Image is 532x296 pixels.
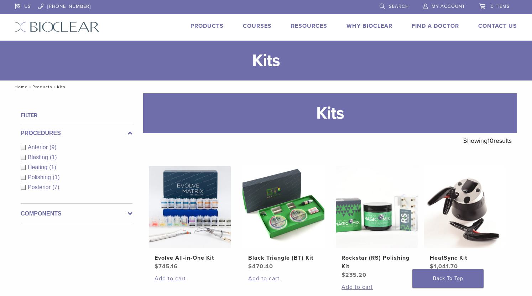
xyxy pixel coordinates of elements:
span: $ [430,263,434,270]
span: $ [341,271,345,279]
a: Find A Doctor [412,22,459,30]
span: (1) [49,164,56,170]
img: Bioclear [15,22,99,32]
img: Black Triangle (BT) Kit [242,166,324,248]
a: Resources [291,22,327,30]
span: (1) [50,154,57,160]
h2: Black Triangle (BT) Kit [248,254,319,262]
h1: Kits [143,93,517,133]
a: Home [12,84,28,89]
a: Why Bioclear [346,22,392,30]
span: My Account [432,4,465,9]
bdi: 235.20 [341,271,366,279]
span: 10 [487,137,494,145]
h4: Filter [21,111,132,120]
span: (9) [49,144,57,150]
span: 0 items [491,4,510,9]
a: Evolve All-in-One KitEvolve All-in-One Kit $745.16 [148,166,231,271]
nav: Kits [10,81,522,93]
span: Posterior [28,184,52,190]
a: Products [32,84,52,89]
a: Courses [243,22,272,30]
a: Rockstar (RS) Polishing KitRockstar (RS) Polishing Kit $235.20 [335,166,418,279]
h2: Evolve All-in-One Kit [155,254,225,262]
a: Back To Top [412,269,484,288]
span: / [28,85,32,89]
label: Components [21,209,132,218]
img: HeatSync Kit [424,166,506,248]
span: Search [389,4,409,9]
span: / [52,85,57,89]
a: Add to cart: “Evolve All-in-One Kit” [155,274,225,283]
span: Anterior [28,144,49,150]
bdi: 470.40 [248,263,273,270]
a: Add to cart: “Black Triangle (BT) Kit” [248,274,319,283]
bdi: 1,041.70 [430,263,458,270]
a: Add to cart: “Rockstar (RS) Polishing Kit” [341,283,412,291]
span: (7) [52,184,59,190]
span: Heating [28,164,49,170]
img: Evolve All-in-One Kit [149,166,231,248]
p: Showing results [463,133,512,148]
a: Contact Us [478,22,517,30]
a: Products [191,22,224,30]
bdi: 745.16 [155,263,178,270]
img: Rockstar (RS) Polishing Kit [336,166,418,248]
h2: Rockstar (RS) Polishing Kit [341,254,412,271]
span: $ [248,263,252,270]
a: Black Triangle (BT) KitBlack Triangle (BT) Kit $470.40 [242,166,325,271]
h2: HeatSync Kit [430,254,500,262]
span: Polishing [28,174,53,180]
span: (1) [53,174,60,180]
span: Blasting [28,154,50,160]
a: HeatSync KitHeatSync Kit $1,041.70 [424,166,507,271]
label: Procedures [21,129,132,137]
span: $ [155,263,158,270]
